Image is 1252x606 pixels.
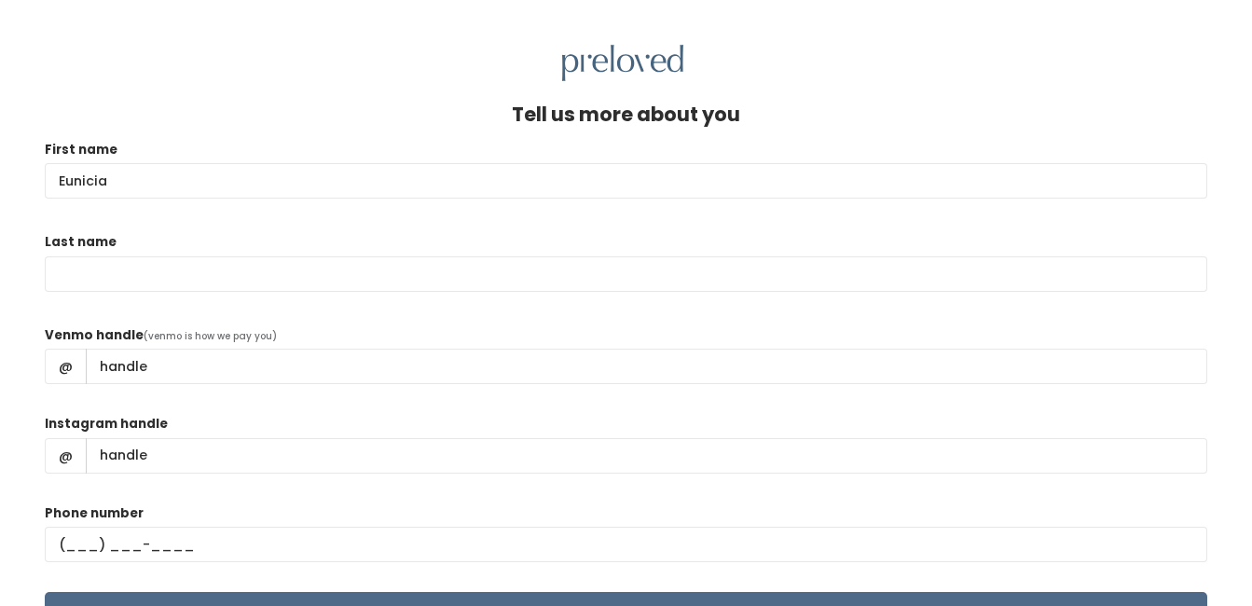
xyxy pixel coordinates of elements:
[45,504,144,523] label: Phone number
[45,415,168,434] label: Instagram handle
[86,438,1207,474] input: handle
[562,45,683,81] img: preloved logo
[45,349,87,384] span: @
[45,141,117,159] label: First name
[144,329,277,343] span: (venmo is how we pay you)
[512,103,740,125] h4: Tell us more about you
[45,438,87,474] span: @
[86,349,1207,384] input: handle
[45,326,144,345] label: Venmo handle
[45,527,1207,562] input: (___) ___-____
[45,233,117,252] label: Last name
